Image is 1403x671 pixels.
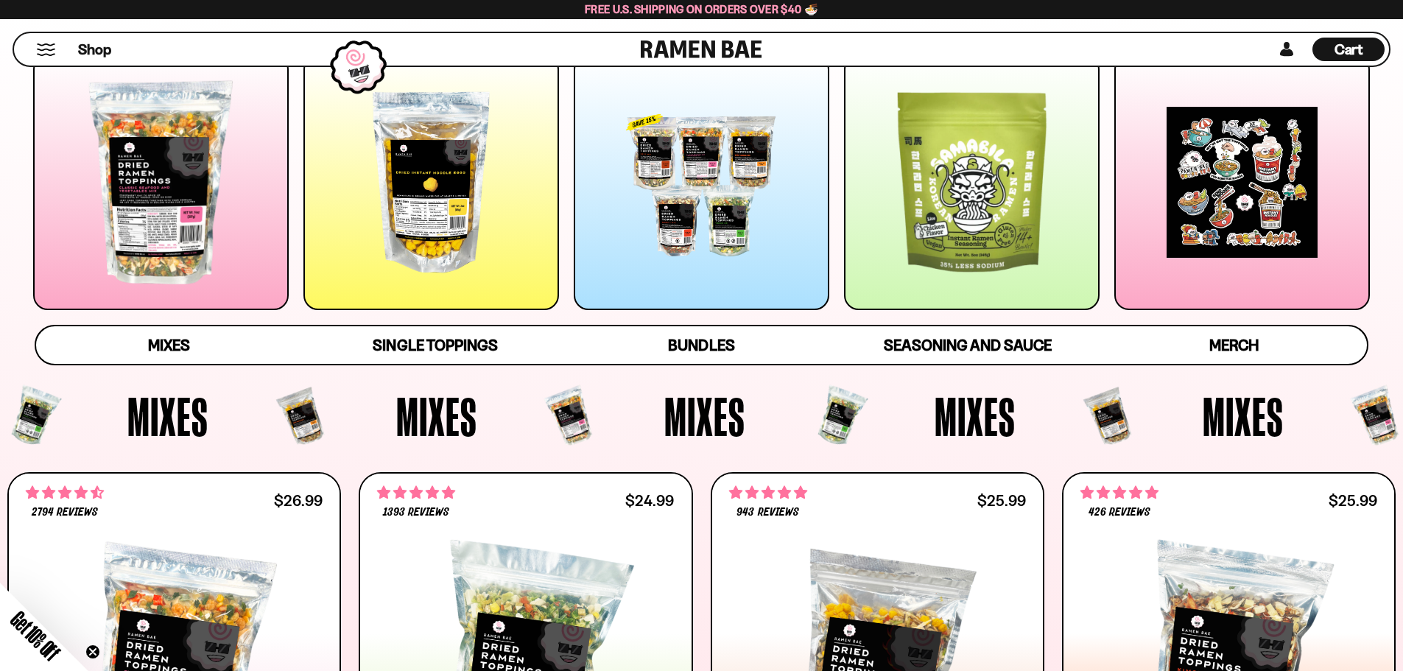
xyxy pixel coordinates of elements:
[32,507,98,519] span: 2794 reviews
[736,507,798,519] span: 943 reviews
[36,43,56,56] button: Mobile Menu Trigger
[26,483,104,502] span: 4.68 stars
[569,326,834,364] a: Bundles
[1089,507,1150,519] span: 426 reviews
[148,336,190,354] span: Mixes
[1335,41,1363,58] span: Cart
[36,326,302,364] a: Mixes
[729,483,807,502] span: 4.75 stars
[78,38,111,61] a: Shop
[977,493,1026,507] div: $25.99
[585,2,818,16] span: Free U.S. Shipping on Orders over $40 🍜
[7,607,64,664] span: Get 10% Off
[1203,389,1284,443] span: Mixes
[127,389,208,443] span: Mixes
[935,389,1016,443] span: Mixes
[274,493,323,507] div: $26.99
[668,336,734,354] span: Bundles
[625,493,674,507] div: $24.99
[884,336,1051,354] span: Seasoning and Sauce
[1209,336,1259,354] span: Merch
[1080,483,1158,502] span: 4.76 stars
[834,326,1100,364] a: Seasoning and Sauce
[1312,33,1385,66] div: Cart
[377,483,455,502] span: 4.76 stars
[302,326,568,364] a: Single Toppings
[664,389,745,443] span: Mixes
[383,507,449,519] span: 1393 reviews
[78,40,111,60] span: Shop
[85,644,100,659] button: Close teaser
[1101,326,1367,364] a: Merch
[373,336,497,354] span: Single Toppings
[1329,493,1377,507] div: $25.99
[396,389,477,443] span: Mixes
